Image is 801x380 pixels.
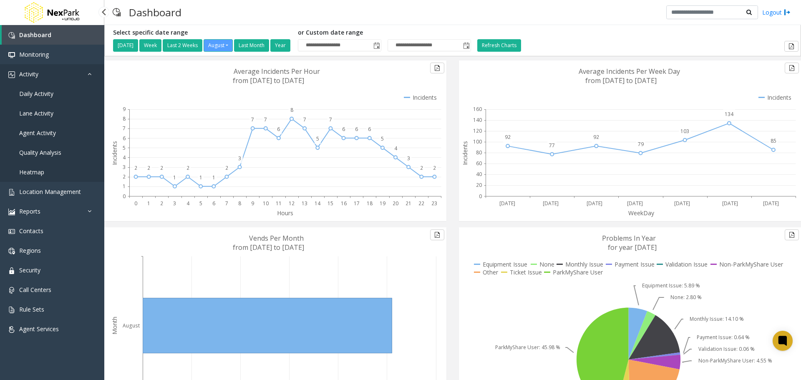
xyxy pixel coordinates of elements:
text: 8 [238,200,241,207]
text: Incidents [111,141,118,165]
text: [DATE] [587,200,602,207]
text: 3 [407,155,410,162]
text: 40 [476,171,482,178]
text: 60 [476,160,482,167]
span: Quality Analysis [19,148,61,156]
text: 77 [549,142,555,149]
text: 3 [123,164,126,171]
text: 3 [238,155,241,162]
text: 8 [123,115,126,122]
text: 1 [123,183,126,190]
text: 7 [251,116,254,123]
img: 'icon' [8,228,15,235]
text: 8 [290,106,293,113]
text: from [DATE] to [DATE] [233,243,304,252]
text: 79 [638,141,644,148]
button: Export to pdf [430,63,444,73]
span: Activity [19,70,38,78]
text: 100 [473,138,482,145]
text: 5 [123,144,126,151]
h5: Select specific date range [113,29,292,36]
button: Last Month [234,39,269,52]
text: 6 [342,126,345,133]
text: 7 [329,116,332,123]
button: Export to pdf [785,229,799,240]
img: 'icon' [8,307,15,313]
text: 21 [406,200,411,207]
span: Regions [19,247,41,254]
text: Month [111,317,118,335]
text: 120 [473,127,482,134]
text: Average Incidents Per Week Day [579,67,680,76]
text: 7 [123,125,126,132]
span: Lane Activity [19,109,53,117]
button: August [204,39,233,52]
text: Non-ParkMyShare User: 4.55 % [698,357,772,364]
span: Agent Activity [19,129,56,137]
text: 1 [147,200,150,207]
text: [DATE] [763,200,779,207]
text: 20 [476,181,482,189]
button: Refresh Charts [477,39,521,52]
text: 2 [123,173,126,180]
text: Validation Issue: 0.06 % [698,345,755,352]
text: for year [DATE] [608,243,657,252]
text: 2 [186,164,189,171]
text: 1 [212,174,215,181]
img: 'icon' [8,71,15,78]
text: Payment Issue: 0.64 % [697,334,750,341]
text: 12 [289,200,295,207]
text: 6 [355,126,358,133]
button: [DATE] [113,39,138,52]
img: 'icon' [8,287,15,294]
span: Location Management [19,188,81,196]
span: Toggle popup [372,40,381,51]
span: Agent Services [19,325,59,333]
button: Export to pdf [784,41,798,52]
text: 20 [393,200,398,207]
text: 6 [123,135,126,142]
span: Heatmap [19,168,44,176]
text: WeekDay [628,209,655,217]
text: 0 [123,193,126,200]
text: 103 [680,128,689,135]
text: 5 [199,200,202,207]
a: Dashboard [2,25,104,45]
img: 'icon' [8,326,15,333]
span: Call Centers [19,286,51,294]
text: 80 [476,149,482,156]
button: Export to pdf [785,63,799,73]
text: 5 [316,135,319,142]
text: 160 [473,106,482,113]
text: 18 [367,200,373,207]
text: 2 [147,164,150,171]
text: 19 [380,200,385,207]
text: 15 [327,200,333,207]
img: 'icon' [8,248,15,254]
text: Hours [277,209,293,217]
text: 23 [431,200,437,207]
text: 3 [173,200,176,207]
text: Average Incidents Per Hour [234,67,320,76]
text: Vends Per Month [249,234,304,243]
text: from [DATE] to [DATE] [233,76,304,85]
text: [DATE] [499,200,515,207]
button: Export to pdf [430,229,444,240]
text: 9 [123,106,126,113]
h3: Dashboard [125,2,186,23]
text: 16 [341,200,347,207]
text: 92 [505,133,511,141]
text: 2 [160,164,163,171]
text: [DATE] [722,200,738,207]
text: 7 [225,200,228,207]
text: 1 [173,174,176,181]
text: [DATE] [627,200,643,207]
span: Toggle popup [461,40,471,51]
text: 7 [303,116,306,123]
span: Daily Activity [19,90,53,98]
text: 17 [354,200,360,207]
span: Rule Sets [19,305,44,313]
text: 14 [315,200,321,207]
text: 6 [277,126,280,133]
text: [DATE] [543,200,559,207]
